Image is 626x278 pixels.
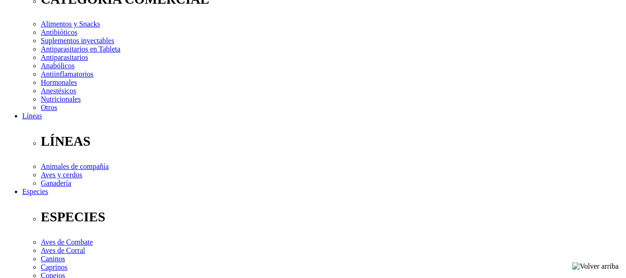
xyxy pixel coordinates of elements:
a: Hormonales [41,78,77,86]
a: Especies [22,187,48,195]
a: Antiinflamatorios [41,70,94,78]
p: ESPECIES [41,209,622,225]
a: Antiparasitarios en Tableta [41,45,120,53]
a: Caprinos [41,263,68,271]
a: Nutricionales [41,95,81,103]
a: Antiparasitarios [41,53,88,61]
a: Líneas [22,112,42,120]
a: Animales de compañía [41,162,109,170]
a: Alimentos y Snacks [41,20,100,28]
a: Ganadería [41,179,71,187]
a: Antibióticos [41,28,77,36]
a: Aves de Combate [41,238,93,246]
img: Volver arriba [572,262,619,271]
a: Aves y cerdos [41,171,82,179]
p: LÍNEAS [41,134,622,149]
a: Otros [41,103,57,111]
a: Anabólicos [41,62,75,70]
a: Caninos [41,255,65,263]
a: Suplementos inyectables [41,37,114,45]
a: Anestésicos [41,87,76,95]
a: Aves de Corral [41,246,85,254]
